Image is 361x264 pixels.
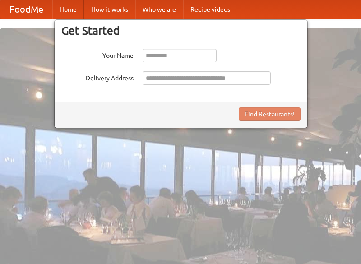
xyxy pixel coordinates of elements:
a: Who we are [135,0,183,19]
a: How it works [84,0,135,19]
label: Delivery Address [61,71,134,83]
a: Recipe videos [183,0,237,19]
a: Home [52,0,84,19]
a: FoodMe [0,0,52,19]
label: Your Name [61,49,134,60]
button: Find Restaurants! [239,107,301,121]
h3: Get Started [61,24,301,37]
